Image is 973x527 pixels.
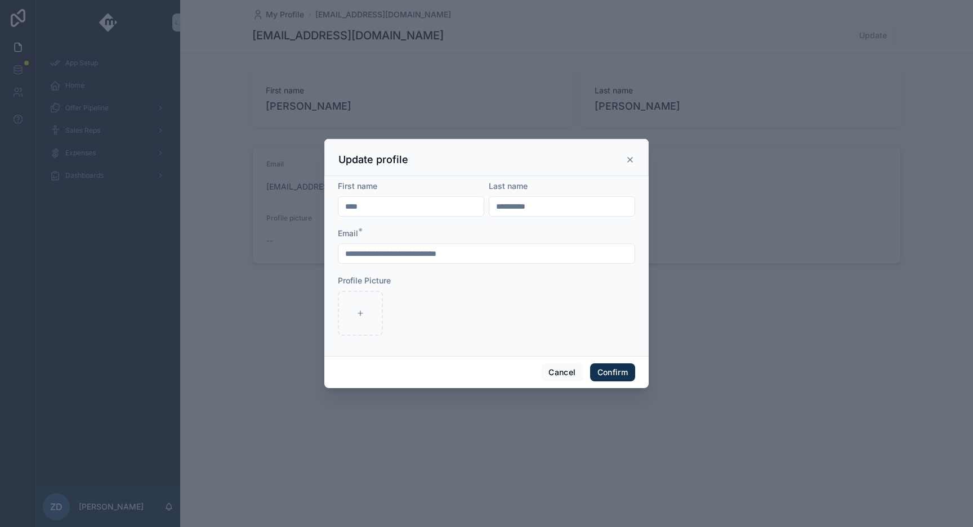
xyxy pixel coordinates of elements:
[338,228,358,238] span: Email
[338,153,408,166] h3: Update profile
[338,181,377,191] span: First name
[590,363,635,381] button: Confirm
[541,363,583,381] button: Cancel
[489,181,528,191] span: Last name
[338,276,391,285] span: Profile Picture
